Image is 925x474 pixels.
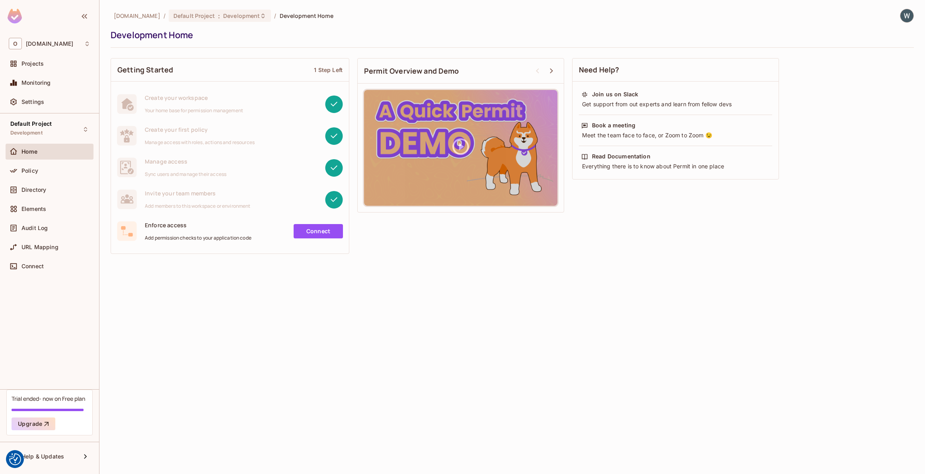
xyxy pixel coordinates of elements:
span: O [9,38,22,49]
span: Policy [21,168,38,174]
div: Book a meeting [592,121,635,129]
span: Need Help? [579,65,619,75]
span: Development [223,12,260,20]
span: Connect [21,263,44,269]
img: SReyMgAAAABJRU5ErkJggg== [8,9,22,23]
div: 1 Step Left [314,66,343,74]
span: Getting Started [117,65,173,75]
span: Your home base for permission management [145,107,243,114]
span: Enforce access [145,221,251,229]
span: Default Project [10,121,52,127]
span: Audit Log [21,225,48,231]
span: Permit Overview and Demo [364,66,459,76]
div: Everything there is to know about Permit in one place [581,162,770,170]
span: Create your first policy [145,126,255,133]
span: Workspace: oxylabs.io [26,41,73,47]
span: URL Mapping [21,244,58,250]
span: Development Home [280,12,333,20]
span: Directory [21,187,46,193]
button: Consent Preferences [9,453,21,465]
span: Projects [21,60,44,67]
span: Manage access [145,158,226,165]
div: Development Home [111,29,910,41]
span: Help & Updates [21,453,64,460]
span: Elements [21,206,46,212]
span: Invite your team members [145,189,251,197]
span: Create your workspace [145,94,243,101]
span: Default Project [173,12,215,20]
div: Get support from out experts and learn from fellow devs [581,100,770,108]
span: Sync users and manage their access [145,171,226,178]
li: / [274,12,276,20]
img: Revisit consent button [9,453,21,465]
div: Read Documentation [592,152,650,160]
span: Settings [21,99,44,105]
div: Join us on Slack [592,90,638,98]
span: Monitoring [21,80,51,86]
span: : [218,13,220,19]
li: / [164,12,166,20]
a: Connect [294,224,343,238]
img: Web Team [900,9,913,22]
div: Trial ended- now on Free plan [12,395,85,402]
div: Meet the team face to face, or Zoom to Zoom 😉 [581,131,770,139]
span: Add permission checks to your application code [145,235,251,241]
span: Development [10,130,43,136]
span: Home [21,148,38,155]
button: Upgrade [12,417,55,430]
span: Manage access with roles, actions and resources [145,139,255,146]
span: the active workspace [114,12,160,20]
span: Add members to this workspace or environment [145,203,251,209]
